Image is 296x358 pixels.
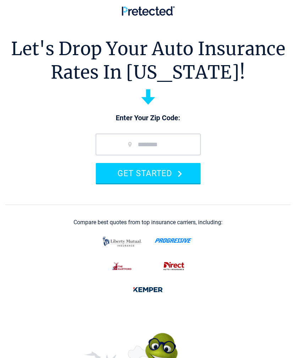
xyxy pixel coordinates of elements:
input: zip code [96,134,201,155]
p: Enter Your Zip Code: [89,113,208,123]
img: direct [160,259,188,274]
img: liberty [101,233,144,250]
img: kemper [129,282,167,297]
img: Pretected Logo [122,6,175,16]
img: progressive [155,238,193,243]
div: Compare best quotes from top insurance carriers, including: [73,219,223,226]
img: thehartford [108,259,136,274]
h1: Let's Drop Your Auto Insurance Rates In [US_STATE]! [11,37,285,84]
button: GET STARTED [96,163,201,183]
